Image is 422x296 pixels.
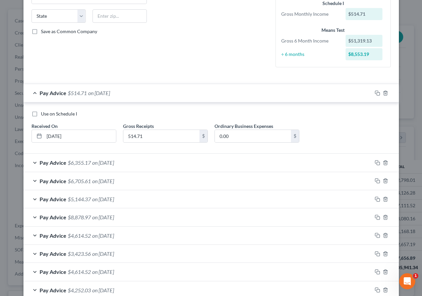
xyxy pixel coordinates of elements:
span: Save as Common Company [41,28,97,34]
span: $5,144.37 [68,196,91,202]
div: $514.71 [346,8,382,20]
input: 0.00 [215,130,291,143]
span: $8,878.97 [68,214,91,220]
span: Pay Advice [40,196,66,202]
span: Pay Advice [40,178,66,184]
div: Gross 6 Month Income [278,38,343,44]
span: on [DATE] [92,214,114,220]
span: Pay Advice [40,214,66,220]
span: Use on Schedule I [41,111,77,117]
span: Pay Advice [40,232,66,239]
iframe: Intercom live chat [399,273,415,289]
span: Pay Advice [40,269,66,275]
span: $6,705.61 [68,178,91,184]
span: $3,423.56 [68,250,91,257]
div: $ [291,130,299,143]
input: 0.00 [123,130,199,143]
span: on [DATE] [92,159,114,166]
span: $6,355.17 [68,159,91,166]
span: on [DATE] [92,287,114,293]
div: Means Test [281,27,385,33]
span: on [DATE] [92,250,114,257]
span: on [DATE] [92,196,114,202]
span: Pay Advice [40,250,66,257]
span: Pay Advice [40,287,66,293]
div: ÷ 6 months [278,51,343,58]
span: $514.71 [68,90,87,96]
span: on [DATE] [92,269,114,275]
div: $51,319.13 [346,35,382,47]
div: $ [199,130,207,143]
label: Gross Receipts [123,123,154,130]
span: 1 [413,273,418,279]
span: on [DATE] [92,232,114,239]
span: on [DATE] [88,90,110,96]
span: $4,614.52 [68,232,91,239]
span: $4,614.52 [68,269,91,275]
span: on [DATE] [92,178,114,184]
span: $4,252.03 [68,287,91,293]
input: MM/DD/YYYY [44,130,116,143]
div: $8,553.19 [346,48,382,60]
label: Ordinary Business Expenses [215,123,273,130]
span: Received On [32,123,58,129]
div: Gross Monthly Income [278,11,343,17]
input: Enter zip... [93,9,147,23]
span: Pay Advice [40,90,66,96]
span: Pay Advice [40,159,66,166]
